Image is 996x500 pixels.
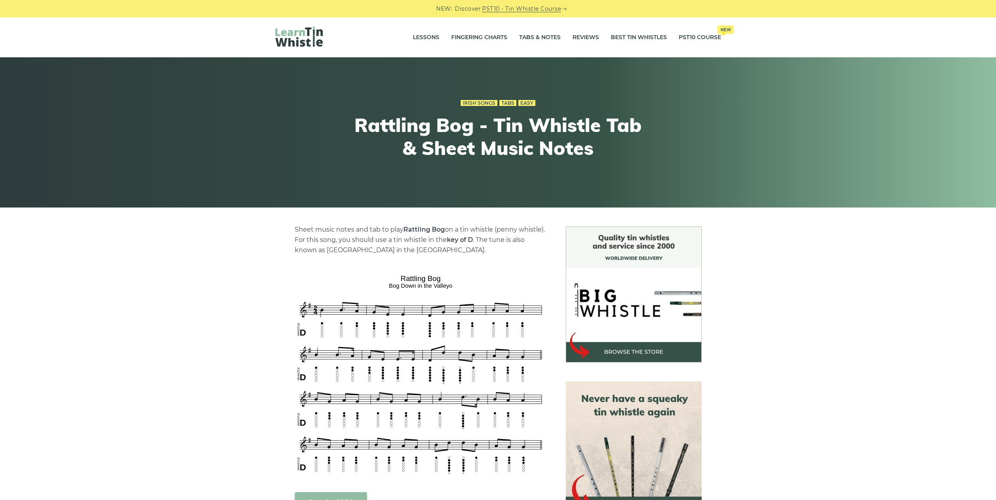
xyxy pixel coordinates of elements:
a: Tabs & Notes [519,28,561,47]
a: Reviews [572,28,599,47]
p: Sheet music notes and tab to play on a tin whistle (penny whistle). For this song, you should use... [295,225,547,255]
a: PST10 CourseNew [679,28,721,47]
img: BigWhistle Tin Whistle Store [566,226,702,362]
a: Irish Songs [461,100,497,106]
a: Lessons [413,28,439,47]
strong: Rattling Bog [403,226,445,233]
a: Best Tin Whistles [611,28,667,47]
a: Fingering Charts [451,28,507,47]
img: Rattling Bog Tin Whistle Tab & Sheet Music [295,272,547,476]
strong: key of D [447,236,473,243]
a: Easy [518,100,535,106]
span: New [717,25,734,34]
h1: Rattling Bog - Tin Whistle Tab & Sheet Music Notes [353,114,644,159]
img: LearnTinWhistle.com [275,26,323,47]
a: Tabs [499,100,516,106]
